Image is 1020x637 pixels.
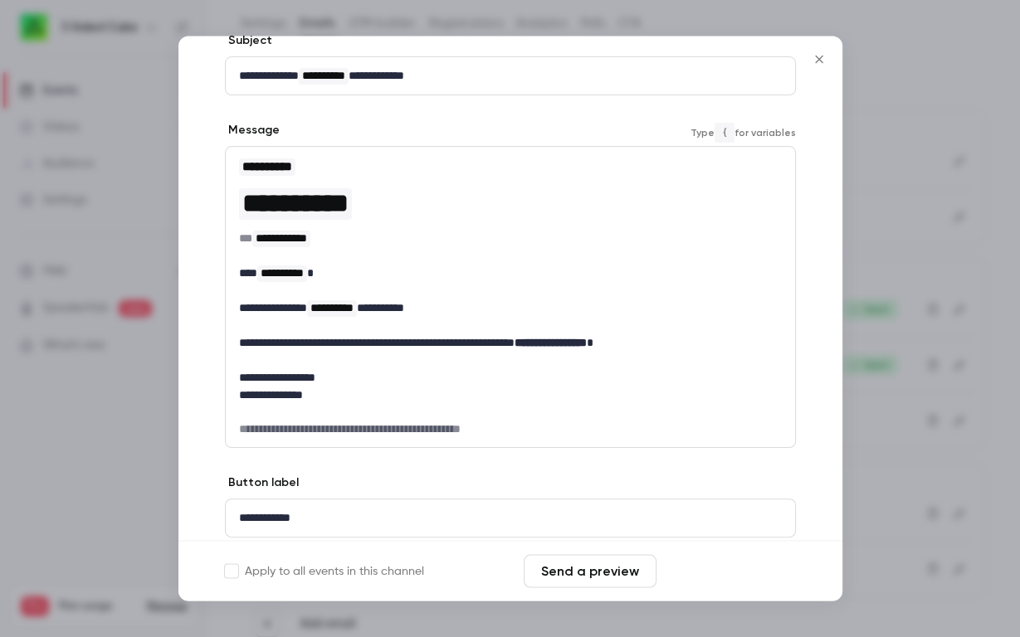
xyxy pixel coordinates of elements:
label: Subject [225,33,272,50]
button: Close [803,43,836,76]
code: { [715,123,734,143]
label: Button label [225,475,299,492]
div: editor [226,500,795,537]
div: editor [226,148,795,448]
label: Apply to all events in this channel [225,563,424,580]
span: Type for variables [691,123,796,143]
button: Save changes [663,555,796,588]
label: Message [225,123,280,139]
div: editor [226,58,795,95]
button: Send a preview [524,555,656,588]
